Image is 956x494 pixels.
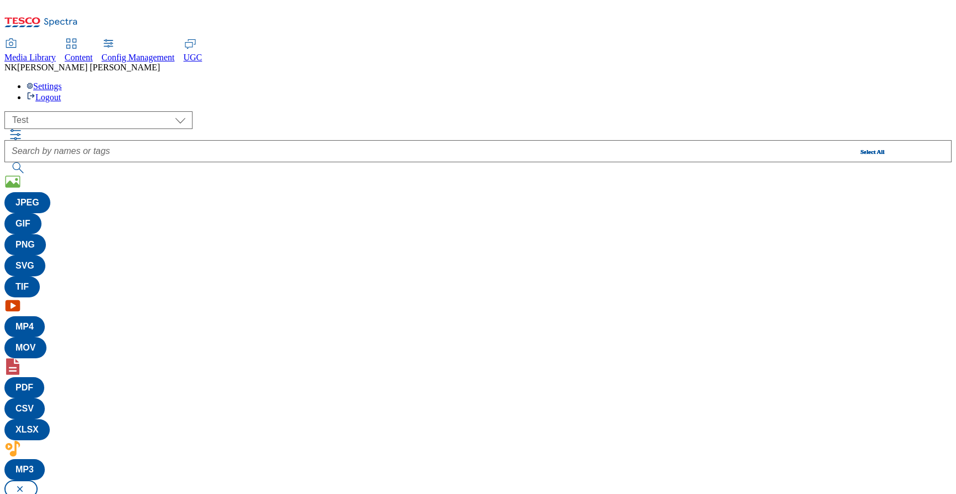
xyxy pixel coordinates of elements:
[4,337,46,358] button: MOV
[4,398,45,419] button: CSV
[65,39,93,63] a: Content
[27,81,62,91] a: Settings
[4,377,44,398] button: PDF
[4,234,46,255] button: PNG
[102,53,175,62] span: Config Management
[17,63,160,72] span: [PERSON_NAME] [PERSON_NAME]
[4,39,56,63] a: Media Library
[102,39,175,63] a: Config Management
[4,419,50,440] button: XLSX
[27,92,61,102] a: Logout
[4,53,56,62] span: Media Library
[184,53,202,62] span: UGC
[4,192,50,213] button: JPEG
[4,63,17,72] span: NK
[860,148,885,155] button: Select All
[4,316,45,337] button: MP4
[65,53,93,62] span: Content
[4,459,45,480] button: MP3
[4,276,40,297] button: TIF
[4,213,41,234] button: GIF
[184,39,202,63] a: UGC
[4,255,45,276] button: SVG
[4,140,952,162] input: Search by names or tags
